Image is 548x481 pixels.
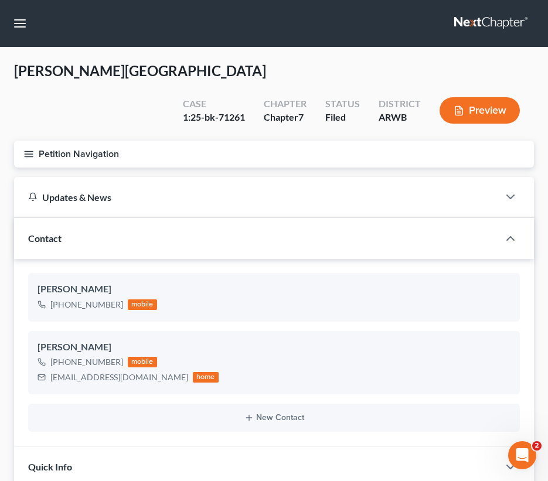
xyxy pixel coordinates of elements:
[183,111,245,124] div: 1:25-bk-71261
[38,413,510,422] button: New Contact
[325,97,360,111] div: Status
[379,111,421,124] div: ARWB
[38,340,510,354] div: [PERSON_NAME]
[440,97,520,124] button: Preview
[298,111,304,122] span: 7
[128,299,157,310] div: mobile
[325,111,360,124] div: Filed
[532,441,542,451] span: 2
[193,372,219,383] div: home
[14,62,266,79] span: [PERSON_NAME][GEOGRAPHIC_DATA]
[38,282,510,296] div: [PERSON_NAME]
[50,371,188,383] div: [EMAIL_ADDRESS][DOMAIN_NAME]
[379,97,421,111] div: District
[264,111,307,124] div: Chapter
[128,357,157,367] div: mobile
[183,97,245,111] div: Case
[28,233,62,244] span: Contact
[508,441,536,469] iframe: Intercom live chat
[50,356,123,368] div: [PHONE_NUMBER]
[14,141,534,168] button: Petition Navigation
[28,191,485,203] div: Updates & News
[28,461,72,472] span: Quick Info
[264,97,307,111] div: Chapter
[50,299,123,311] div: [PHONE_NUMBER]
